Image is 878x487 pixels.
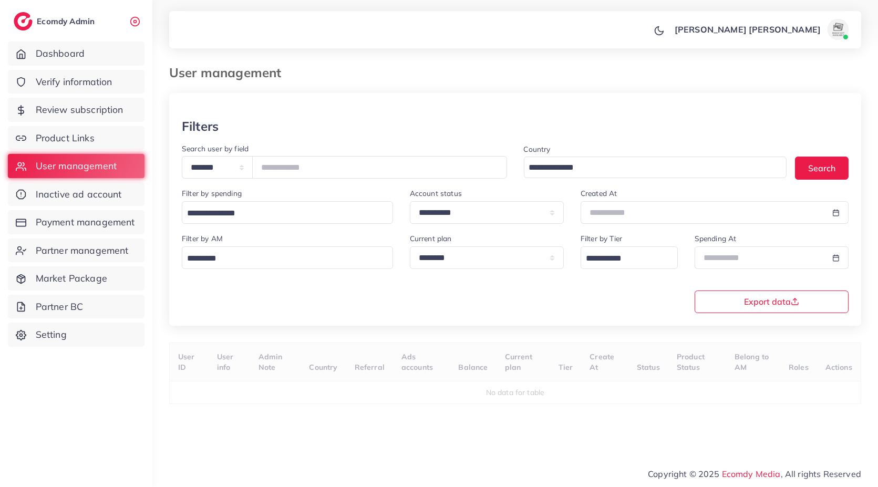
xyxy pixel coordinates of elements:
[8,295,144,319] a: Partner BC
[8,154,144,178] a: User management
[182,201,393,224] div: Search for option
[525,160,773,176] input: Search for option
[8,126,144,150] a: Product Links
[8,182,144,206] a: Inactive ad account
[648,468,861,480] span: Copyright © 2025
[8,70,144,94] a: Verify information
[524,144,551,154] label: Country
[14,12,33,30] img: logo
[8,210,144,234] a: Payment management
[8,266,144,291] a: Market Package
[795,157,849,179] button: Search
[36,188,122,201] span: Inactive ad account
[36,328,67,341] span: Setting
[581,246,678,269] div: Search for option
[36,272,107,285] span: Market Package
[182,246,393,269] div: Search for option
[695,291,849,313] button: Export data
[36,47,85,60] span: Dashboard
[36,131,95,145] span: Product Links
[8,42,144,66] a: Dashboard
[675,23,821,36] p: [PERSON_NAME] [PERSON_NAME]
[828,19,849,40] img: avatar
[182,233,223,244] label: Filter by AM
[581,233,622,244] label: Filter by Tier
[36,159,117,173] span: User management
[410,233,452,244] label: Current plan
[410,188,462,199] label: Account status
[582,251,664,267] input: Search for option
[169,65,290,80] h3: User management
[183,205,379,222] input: Search for option
[8,98,144,122] a: Review subscription
[722,469,781,479] a: Ecomdy Media
[37,16,97,26] h2: Ecomdy Admin
[581,188,617,199] label: Created At
[524,157,787,178] div: Search for option
[36,103,123,117] span: Review subscription
[744,297,799,306] span: Export data
[695,233,737,244] label: Spending At
[182,119,219,134] h3: Filters
[36,75,112,89] span: Verify information
[182,143,249,154] label: Search user by field
[36,244,129,257] span: Partner management
[36,215,135,229] span: Payment management
[8,323,144,347] a: Setting
[182,188,242,199] label: Filter by spending
[8,239,144,263] a: Partner management
[36,300,84,314] span: Partner BC
[183,251,379,267] input: Search for option
[14,12,97,30] a: logoEcomdy Admin
[781,468,861,480] span: , All rights Reserved
[669,19,853,40] a: [PERSON_NAME] [PERSON_NAME]avatar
